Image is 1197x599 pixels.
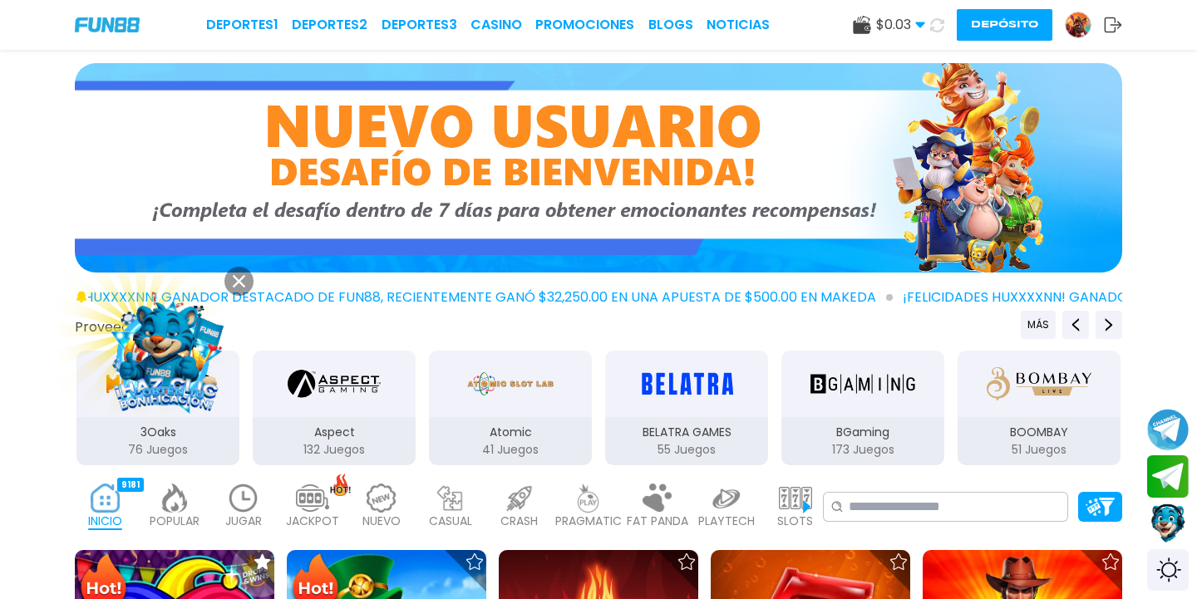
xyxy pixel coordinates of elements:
img: playtech_light.webp [710,484,743,513]
img: Aspect [288,361,381,407]
img: Platform Filter [1086,498,1115,515]
img: pragmatic_light.webp [572,484,605,513]
p: INICIO [88,513,122,530]
img: Atomic [464,361,557,407]
a: Deportes3 [382,15,457,35]
p: SLOTS [777,513,813,530]
p: PRAGMATIC [555,513,622,530]
img: casual_light.webp [434,484,467,513]
p: BOOMBAY [958,424,1121,441]
img: new_light.webp [365,484,398,513]
button: Atomic [422,349,598,467]
img: Bono de Nuevo Jugador [75,63,1122,272]
p: CRASH [500,513,538,530]
img: Image Link [88,272,244,428]
p: 51 Juegos [958,441,1121,459]
p: 76 Juegos [76,441,239,459]
img: home_active.webp [89,484,122,513]
img: popular_light.webp [158,484,191,513]
img: crash_light.webp [503,484,536,513]
button: BGaming [775,349,951,467]
img: BELATRA GAMES [634,361,739,407]
a: NOTICIAS [707,15,770,35]
img: Avatar [1066,12,1091,37]
button: Previous providers [1021,311,1056,339]
button: Previous providers [1062,311,1089,339]
p: 132 Juegos [253,441,416,459]
p: NUEVO [362,513,401,530]
button: BELATRA GAMES [598,349,775,467]
img: BGaming [810,361,915,407]
p: Aspect [253,424,416,441]
p: Atomic [429,424,592,441]
a: Deportes2 [292,15,367,35]
p: JACKPOT [286,513,339,530]
button: Join telegram [1147,455,1189,498]
p: 41 Juegos [429,441,592,459]
img: hot [330,474,351,496]
p: POPULAR [150,513,199,530]
button: Aspect [246,349,422,467]
p: CASUAL [429,513,472,530]
button: Proveedores de juego [75,318,217,336]
div: 9181 [117,478,144,492]
p: 173 Juegos [781,441,944,459]
p: JUGAR [225,513,262,530]
img: BOOMBAY [987,361,1091,407]
button: Join telegram channel [1147,408,1189,451]
p: 3Oaks [76,424,239,441]
button: BOOMBAY [951,349,1127,467]
img: slots_light.webp [779,484,812,513]
p: PLAYTECH [698,513,755,530]
img: jackpot_light.webp [296,484,329,513]
div: Switch theme [1147,549,1189,591]
span: $ 0.03 [876,15,925,35]
a: Deportes1 [206,15,278,35]
button: Contact customer service [1147,502,1189,545]
img: Company Logo [75,17,140,32]
a: CASINO [470,15,522,35]
p: 55 Juegos [605,441,768,459]
a: Promociones [535,15,634,35]
button: Depósito [957,9,1052,41]
a: BLOGS [648,15,693,35]
button: 3Oaks [70,349,246,467]
img: recent_light.webp [227,484,260,513]
p: BGaming [781,424,944,441]
p: BELATRA GAMES [605,424,768,441]
button: Next providers [1096,311,1122,339]
p: FAT PANDA [627,513,688,530]
img: fat_panda_light.webp [641,484,674,513]
a: Avatar [1065,12,1104,38]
